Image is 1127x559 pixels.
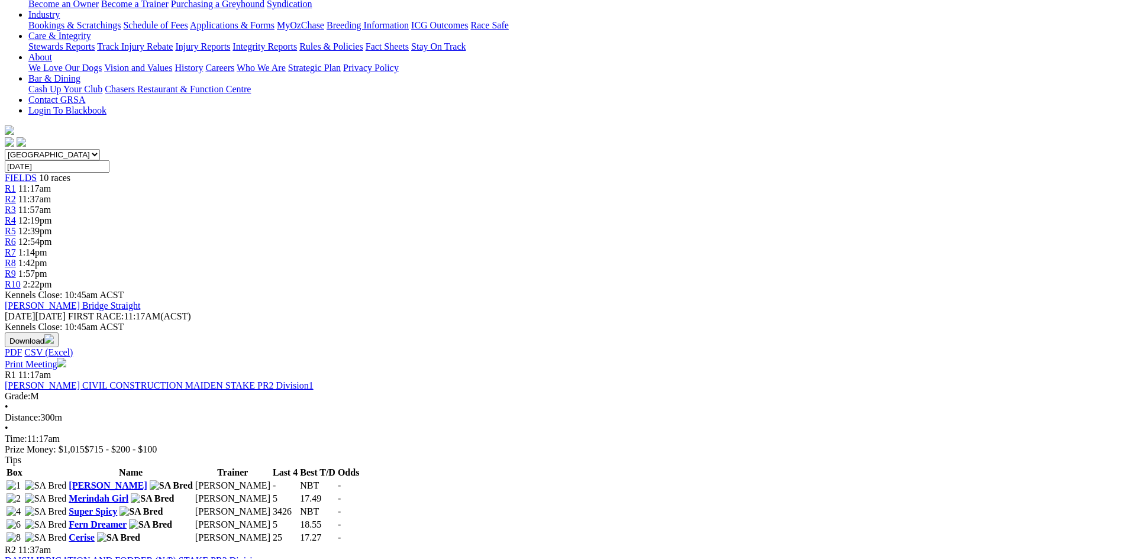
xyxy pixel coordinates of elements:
a: Track Injury Rebate [97,41,173,51]
img: SA Bred [25,480,67,491]
img: SA Bred [25,519,67,530]
a: FIELDS [5,173,37,183]
a: Vision and Values [104,63,172,73]
span: 10 races [39,173,70,183]
span: [DATE] [5,311,66,321]
td: [PERSON_NAME] [195,506,271,518]
a: Contact GRSA [28,95,85,105]
a: Integrity Reports [232,41,297,51]
td: 3426 [272,506,298,518]
a: Strategic Plan [288,63,341,73]
a: Careers [205,63,234,73]
span: - [338,506,341,516]
td: [PERSON_NAME] [195,519,271,531]
span: Time: [5,434,27,444]
a: Industry [28,9,60,20]
span: 12:19pm [18,215,52,225]
a: R4 [5,215,16,225]
span: Distance: [5,412,40,422]
a: Privacy Policy [343,63,399,73]
span: 11:17AM(ACST) [68,311,191,321]
span: 11:37am [18,545,51,555]
img: logo-grsa-white.png [5,125,14,135]
span: 11:17am [18,183,51,193]
div: Prize Money: $1,015 [5,444,1122,455]
button: Download [5,332,59,347]
img: 6 [7,519,21,530]
img: SA Bred [131,493,174,504]
a: R9 [5,269,16,279]
span: R3 [5,205,16,215]
div: 11:17am [5,434,1122,444]
a: Fern Dreamer [69,519,127,529]
img: SA Bred [97,532,140,543]
a: Chasers Restaurant & Function Centre [105,84,251,94]
a: We Love Our Dogs [28,63,102,73]
a: MyOzChase [277,20,324,30]
span: Tips [5,455,21,465]
a: Bookings & Scratchings [28,20,121,30]
a: [PERSON_NAME] [69,480,147,490]
img: SA Bred [25,532,67,543]
img: SA Bred [150,480,193,491]
a: Stewards Reports [28,41,95,51]
a: History [175,63,203,73]
a: Cash Up Your Club [28,84,102,94]
a: About [28,52,52,62]
img: printer.svg [57,358,66,367]
a: Super Spicy [69,506,117,516]
td: 5 [272,493,298,505]
span: 1:14pm [18,247,47,257]
span: - [338,480,341,490]
img: 4 [7,506,21,517]
div: 300m [5,412,1122,423]
td: NBT [299,480,336,492]
td: [PERSON_NAME] [195,480,271,492]
span: Box [7,467,22,477]
a: R1 [5,183,16,193]
span: Kennels Close: 10:45am ACST [5,290,124,300]
th: Trainer [195,467,271,479]
th: Best T/D [299,467,336,479]
input: Select date [5,160,109,173]
a: PDF [5,347,22,357]
th: Odds [337,467,360,479]
img: SA Bred [25,493,67,504]
span: 11:37am [18,194,51,204]
div: Bar & Dining [28,84,1122,95]
div: Care & Integrity [28,41,1122,52]
div: About [28,63,1122,73]
td: [PERSON_NAME] [195,493,271,505]
a: Breeding Information [327,20,409,30]
span: R1 [5,370,16,380]
a: Rules & Policies [299,41,363,51]
a: [PERSON_NAME] Bridge Straight [5,300,140,311]
img: 1 [7,480,21,491]
a: R6 [5,237,16,247]
td: NBT [299,506,336,518]
a: Care & Integrity [28,31,91,41]
a: R10 [5,279,21,289]
td: - [272,480,298,492]
img: SA Bred [25,506,67,517]
a: Injury Reports [175,41,230,51]
span: 11:57am [18,205,51,215]
a: Who We Are [237,63,286,73]
span: • [5,402,8,412]
span: Grade: [5,391,31,401]
span: 2:22pm [23,279,52,289]
a: Cerise [69,532,95,542]
div: M [5,391,1122,402]
a: CSV (Excel) [24,347,73,357]
div: Kennels Close: 10:45am ACST [5,322,1122,332]
span: - [338,532,341,542]
td: 17.49 [299,493,336,505]
div: Download [5,347,1122,358]
a: Fact Sheets [366,41,409,51]
img: twitter.svg [17,137,26,147]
